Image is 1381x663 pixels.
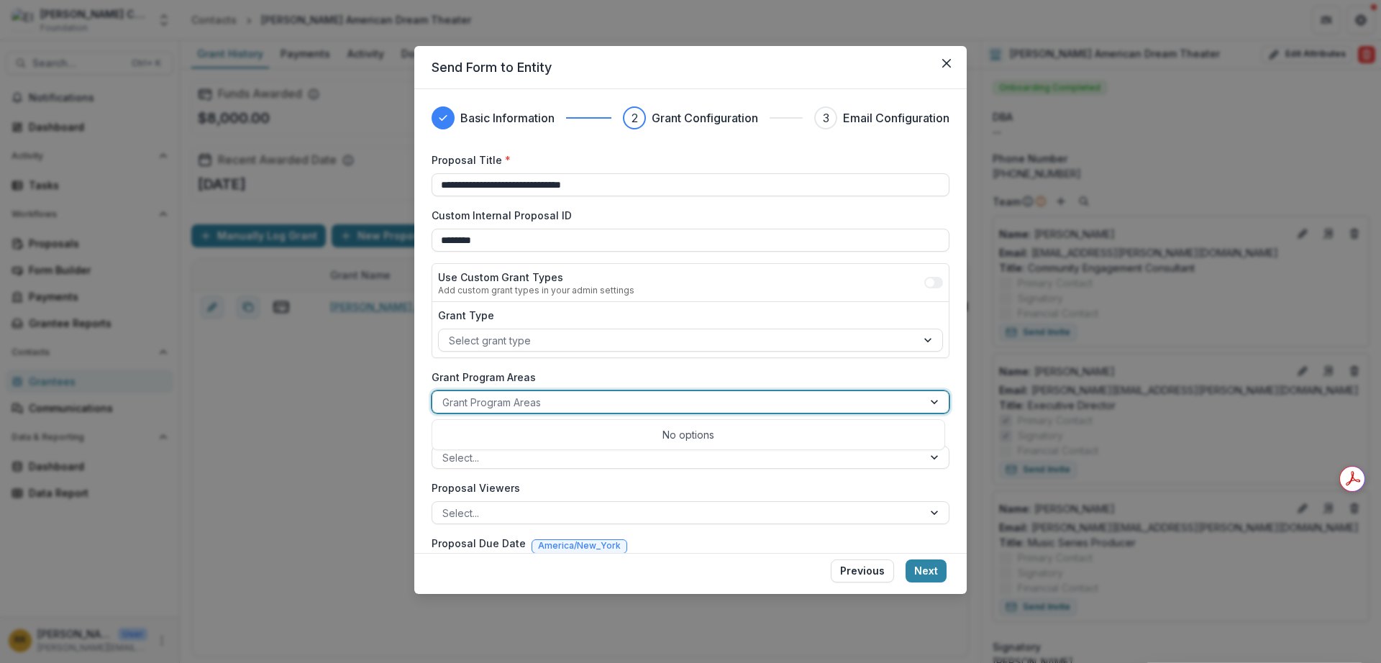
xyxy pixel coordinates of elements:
div: 2 [632,109,638,127]
label: Use Custom Grant Types [438,270,634,285]
button: Close [935,52,958,75]
button: Previous [831,559,894,582]
span: America/New_York [538,541,621,551]
h3: Email Configuration [843,109,949,127]
div: Progress [432,106,949,129]
label: Grant Type [438,308,934,323]
header: Send Form to Entity [414,46,967,89]
label: Proposal Due Date [432,536,526,551]
div: No options [435,423,942,447]
label: Proposal Viewers [432,480,941,495]
h3: Grant Configuration [652,109,758,127]
h3: Basic Information [460,109,555,127]
label: Custom Internal Proposal ID [432,208,941,223]
div: Add custom grant types in your admin settings [438,285,634,296]
label: Proposal Title [432,152,941,168]
button: Next [906,559,947,582]
label: Grant Program Areas [432,370,941,385]
div: 3 [823,109,829,127]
